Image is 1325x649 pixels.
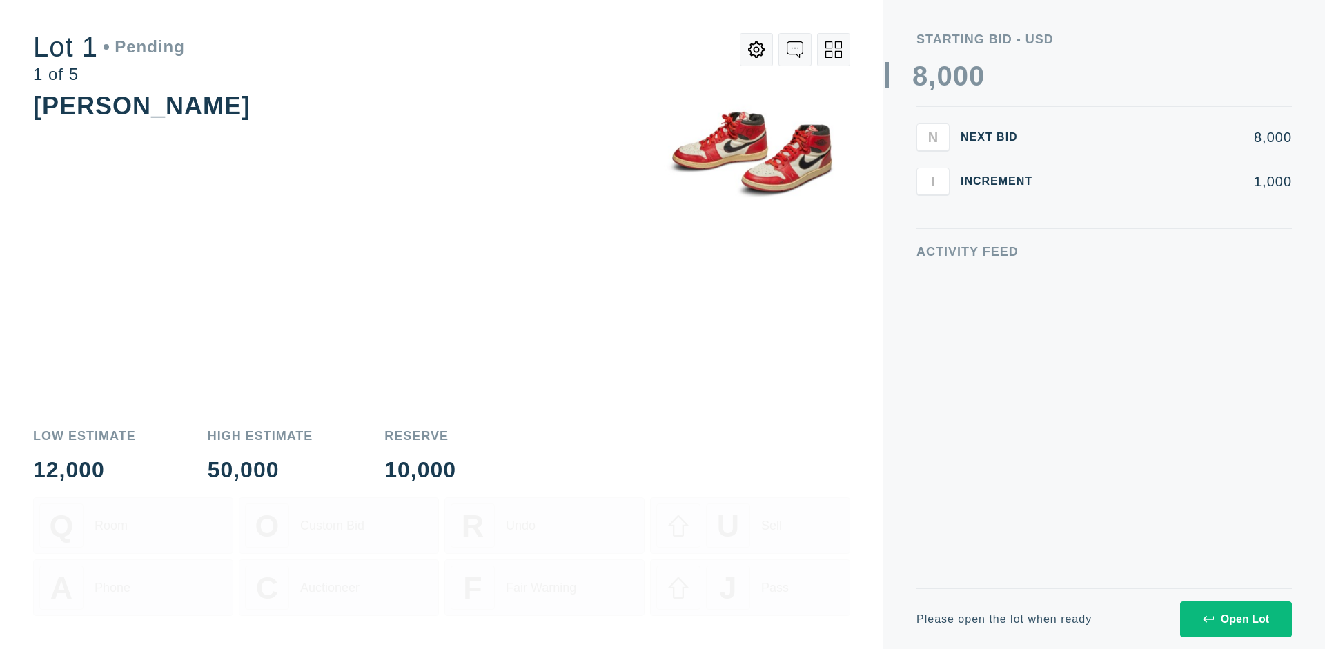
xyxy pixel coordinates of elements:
div: Increment [961,176,1043,187]
div: Reserve [384,430,456,442]
div: Lot 1 [33,33,185,61]
div: 0 [936,62,952,90]
div: Starting Bid - USD [916,33,1292,46]
div: , [928,62,936,338]
div: Please open the lot when ready [916,614,1092,625]
div: 0 [969,62,985,90]
button: N [916,123,950,151]
div: [PERSON_NAME] [33,92,251,120]
div: 0 [953,62,969,90]
div: Open Lot [1203,613,1269,626]
div: Next Bid [961,132,1043,143]
div: 1,000 [1054,174,1292,188]
div: Low Estimate [33,430,136,442]
div: 8 [912,62,928,90]
div: 1 of 5 [33,66,185,83]
button: Open Lot [1180,601,1292,637]
button: I [916,168,950,195]
div: Pending [104,39,185,55]
div: 8,000 [1054,130,1292,144]
span: I [931,173,935,189]
div: Activity Feed [916,246,1292,258]
span: N [928,129,938,145]
div: 50,000 [208,459,313,481]
div: 12,000 [33,459,136,481]
div: 10,000 [384,459,456,481]
div: High Estimate [208,430,313,442]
